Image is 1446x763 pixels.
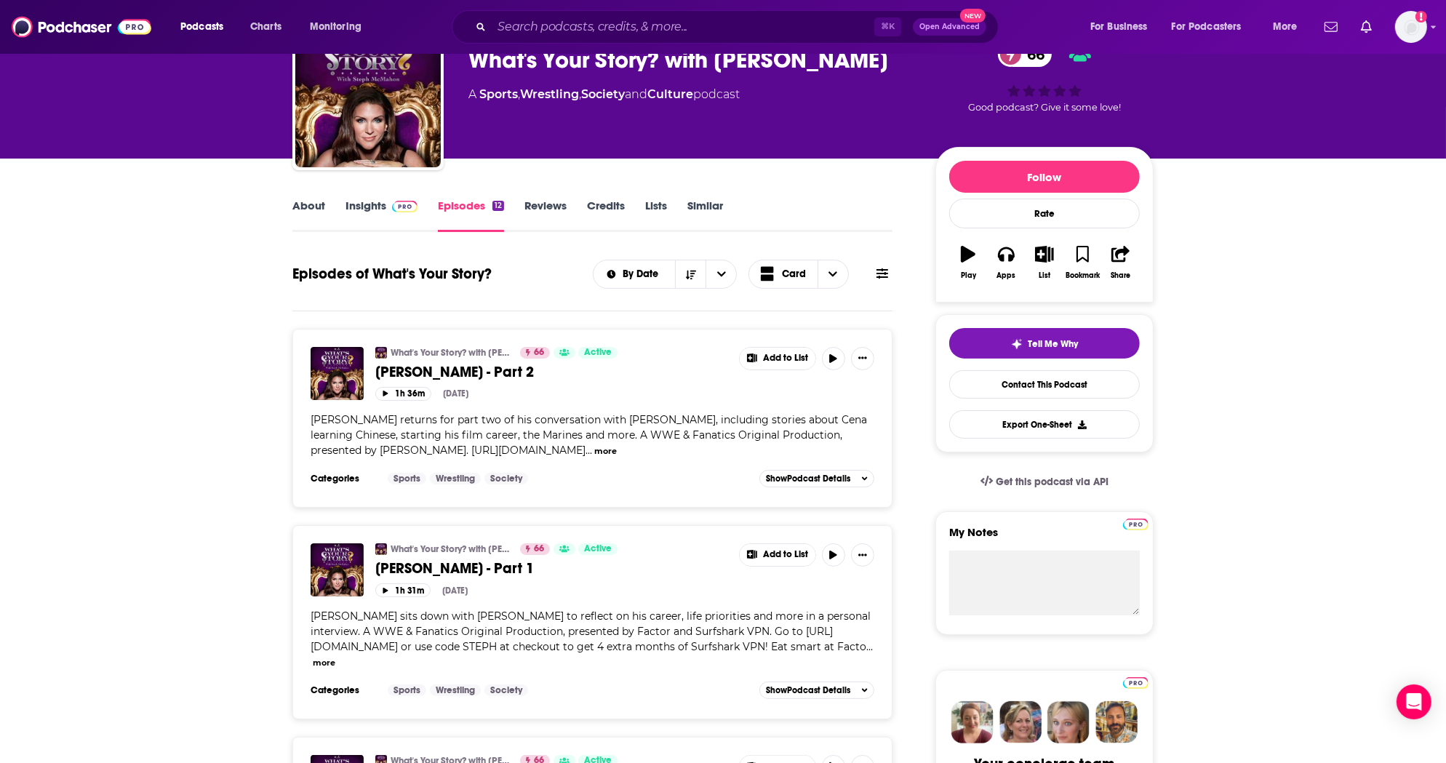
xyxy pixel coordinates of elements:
[1026,236,1063,289] button: List
[1123,677,1149,689] img: Podchaser Pro
[851,347,874,370] button: Show More Button
[311,543,364,596] img: John Cena - Part 1
[1123,519,1149,530] img: Podchaser Pro
[998,41,1052,67] a: 66
[391,543,511,555] a: What's Your Story? with [PERSON_NAME]
[766,685,850,695] span: Show Podcast Details
[594,269,676,279] button: open menu
[430,684,481,696] a: Wrestling
[292,199,325,232] a: About
[295,22,441,167] a: What's Your Story? with Steph McMahon
[311,610,871,653] span: [PERSON_NAME] sits down with [PERSON_NAME] to reflect on his career, life priorities and more in ...
[484,473,528,484] a: Society
[949,370,1140,399] a: Contact This Podcast
[581,87,625,101] a: Society
[311,684,376,696] h3: Categories
[1397,684,1431,719] div: Open Intercom Messenger
[748,260,849,289] button: Choose View
[484,684,528,696] a: Society
[766,474,850,484] span: Show Podcast Details
[584,542,612,556] span: Active
[647,87,693,101] a: Culture
[949,410,1140,439] button: Export One-Sheet
[180,17,223,37] span: Podcasts
[623,269,663,279] span: By Date
[1090,17,1148,37] span: For Business
[1047,701,1090,743] img: Jules Profile
[999,701,1042,743] img: Barbara Profile
[949,161,1140,193] button: Follow
[392,201,418,212] img: Podchaser Pro
[578,543,618,555] a: Active
[997,271,1016,280] div: Apps
[388,473,426,484] a: Sports
[996,476,1109,488] span: Get this podcast via API
[874,17,901,36] span: ⌘ K
[584,345,612,360] span: Active
[1263,15,1316,39] button: open menu
[1039,271,1050,280] div: List
[241,15,290,39] a: Charts
[987,236,1025,289] button: Apps
[442,586,468,596] div: [DATE]
[375,347,387,359] img: What's Your Story? with Steph McMahon
[375,543,387,555] img: What's Your Story? with Steph McMahon
[587,199,625,232] a: Credits
[968,102,1121,113] span: Good podcast? Give it some love!
[492,15,874,39] input: Search podcasts, credits, & more...
[586,444,592,457] span: ...
[1123,516,1149,530] a: Pro website
[951,701,994,743] img: Sydney Profile
[645,199,667,232] a: Lists
[949,236,987,289] button: Play
[313,657,335,669] button: more
[913,18,986,36] button: Open AdvancedNew
[12,13,151,41] img: Podchaser - Follow, Share and Rate Podcasts
[935,32,1154,122] div: 66Good podcast? Give it some love!
[740,348,815,369] button: Show More Button
[1172,17,1242,37] span: For Podcasters
[1063,236,1101,289] button: Bookmark
[534,345,544,360] span: 66
[1273,17,1298,37] span: More
[520,543,550,555] a: 66
[782,269,806,279] span: Card
[1066,271,1100,280] div: Bookmark
[300,15,380,39] button: open menu
[375,387,431,401] button: 1h 36m
[250,17,281,37] span: Charts
[430,473,481,484] a: Wrestling
[625,87,647,101] span: and
[949,199,1140,228] div: Rate
[1395,11,1427,43] img: User Profile
[388,684,426,696] a: Sports
[706,260,736,288] button: open menu
[919,23,980,31] span: Open Advanced
[961,271,976,280] div: Play
[578,347,618,359] a: Active
[534,542,544,556] span: 66
[1012,41,1052,67] span: 66
[1395,11,1427,43] button: Show profile menu
[375,363,729,381] a: [PERSON_NAME] - Part 2
[311,347,364,400] img: John Cena - Part 2
[763,353,808,364] span: Add to List
[1415,11,1427,23] svg: Add a profile image
[1162,15,1263,39] button: open menu
[170,15,242,39] button: open menu
[1011,338,1023,350] img: tell me why sparkle
[466,10,1012,44] div: Search podcasts, credits, & more...
[759,682,874,699] button: ShowPodcast Details
[310,17,361,37] span: Monitoring
[579,87,581,101] span: ,
[438,199,504,232] a: Episodes12
[520,87,579,101] a: Wrestling
[1319,15,1343,39] a: Show notifications dropdown
[949,525,1140,551] label: My Notes
[675,260,706,288] button: Sort Direction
